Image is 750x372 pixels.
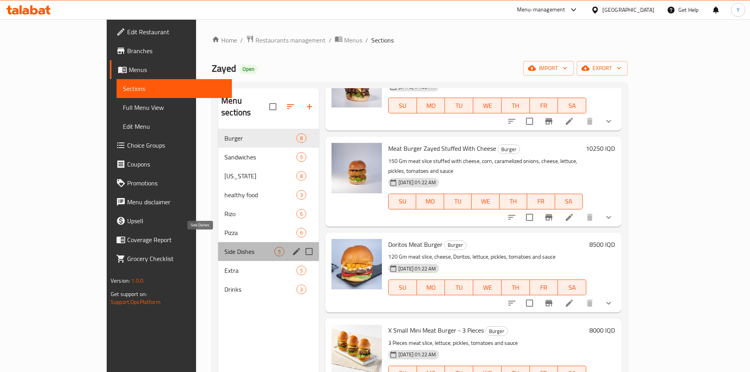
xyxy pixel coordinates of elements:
[445,98,473,113] button: TU
[517,5,565,15] div: Menu-management
[476,282,498,293] span: WE
[602,6,654,14] div: [GEOGRAPHIC_DATA]
[447,196,469,207] span: TU
[296,228,306,237] div: items
[530,279,558,295] button: FR
[274,247,284,256] div: items
[246,35,326,45] a: Restaurants management
[475,196,496,207] span: WE
[737,6,740,14] span: Y
[486,327,507,336] span: Burger
[335,35,362,45] a: Menus
[296,209,306,218] div: items
[395,265,439,272] span: [DATE] 01:22 AM
[111,297,161,307] a: Support.OpsPlatform
[565,213,574,222] a: Edit menu item
[533,282,555,293] span: FR
[212,35,628,45] nav: breadcrumb
[365,35,368,45] li: /
[473,98,502,113] button: WE
[127,141,226,150] span: Choice Groups
[444,241,466,250] span: Burger
[218,129,319,148] div: Burger8
[224,285,296,294] span: Drinks
[417,98,445,113] button: MO
[565,298,574,308] a: Edit menu item
[117,98,232,117] a: Full Menu View
[218,148,319,167] div: Sandwiches5
[530,196,552,207] span: FR
[589,239,615,250] h6: 8500 IQD
[586,143,615,154] h6: 10250 IQD
[395,351,439,358] span: [DATE] 01:22 AM
[500,194,527,209] button: TH
[127,197,226,207] span: Menu disclaimer
[530,98,558,113] button: FR
[329,35,331,45] li: /
[110,230,232,249] a: Coverage Report
[111,289,147,299] span: Get support on:
[224,247,274,256] span: Side Dishes
[476,100,498,111] span: WE
[123,103,226,112] span: Full Menu View
[224,152,296,162] span: Sandwiches
[419,196,441,207] span: MO
[417,279,445,295] button: MO
[127,235,226,244] span: Coverage Report
[580,208,599,227] button: delete
[498,144,520,154] div: Burger
[388,324,484,336] span: X Small Mini Meat Burger - 3 Pieces
[533,100,555,111] span: FR
[256,35,326,45] span: Restaurants management
[218,185,319,204] div: healthy food3
[539,112,558,131] button: Branch-specific-item
[604,298,613,308] svg: Show Choices
[444,241,467,250] div: Burger
[599,294,618,313] button: show more
[604,117,613,126] svg: Show Choices
[388,194,416,209] button: SU
[123,122,226,131] span: Edit Menu
[110,60,232,79] a: Menus
[521,209,538,226] span: Select to update
[296,285,306,294] div: items
[224,190,296,200] span: healthy food
[558,196,580,207] span: SA
[331,239,382,289] img: Doritos Meat Burger
[580,112,599,131] button: delete
[224,171,296,181] span: [US_STATE]
[110,192,232,211] a: Menu disclaimer
[224,171,296,181] div: Kentucky
[527,194,555,209] button: FR
[218,223,319,242] div: Pizza6
[502,279,530,295] button: TH
[565,117,574,126] a: Edit menu item
[444,194,472,209] button: TU
[110,249,232,268] a: Grocery Checklist
[275,248,284,255] span: 5
[558,279,586,295] button: SA
[117,79,232,98] a: Sections
[239,65,257,74] div: Open
[297,154,306,161] span: 5
[502,294,521,313] button: sort-choices
[505,282,527,293] span: TH
[240,35,243,45] li: /
[129,65,226,74] span: Menus
[218,204,319,223] div: Rizo6
[224,133,296,143] div: Burger
[388,239,443,250] span: Doritos Meat Burger
[296,266,306,275] div: items
[392,196,413,207] span: SU
[561,100,583,111] span: SA
[539,208,558,227] button: Branch-specific-item
[344,35,362,45] span: Menus
[218,280,319,299] div: Drinks3
[539,294,558,313] button: Branch-specific-item
[502,208,521,227] button: sort-choices
[388,279,417,295] button: SU
[111,276,130,286] span: Version:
